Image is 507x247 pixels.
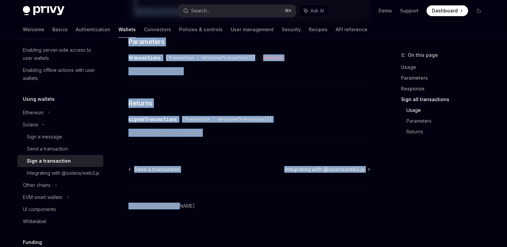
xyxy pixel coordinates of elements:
button: Toggle dark mode [473,5,484,16]
div: signedTransactions [128,116,177,123]
div: UI components [23,205,56,213]
a: Connectors [144,22,171,38]
h5: Using wallets [23,95,55,103]
a: Returns [406,126,490,137]
a: Response [401,83,490,94]
h5: Funding [23,238,42,246]
a: Dashboard [427,5,468,16]
a: Security [282,22,301,38]
div: Other chains [23,181,51,189]
a: Sign a transaction [17,155,103,167]
div: Search... [191,7,210,15]
a: Integrating with @solana/web3.js [284,166,370,173]
a: Send a transaction [17,143,103,155]
div: Solana [23,121,38,129]
a: Welcome [23,22,44,38]
a: Parameters [406,116,490,126]
div: Whitelabel [23,217,46,225]
a: Recipes [309,22,328,38]
a: Support [400,7,418,14]
span: On this page [408,51,438,59]
span: (Transaction | VersionedTransaction)[] [182,117,271,122]
a: Integrating with @solana/web3.js [17,167,103,179]
button: Ask AI [299,5,329,17]
span: The transactions to sign. [128,67,370,75]
span: ⌘ K [285,8,292,13]
div: Sign a message [27,133,62,141]
div: transactions [128,54,161,61]
a: User management [231,22,274,38]
a: Enabling server-side access to user wallets [17,44,103,64]
a: Parameters [401,73,490,83]
a: Authentication [76,22,110,38]
a: Policies & controls [179,22,223,38]
a: Basics [52,22,68,38]
a: Sign all transactions [401,94,490,105]
div: Integrating with @solana/web3.js [27,169,99,177]
a: Sign a message [17,131,103,143]
a: Demo [379,7,392,14]
a: UI components [17,203,103,215]
div: Send a transaction [27,145,68,153]
a: Wallets [118,22,136,38]
span: (Transaction | VersionedTransaction)[] [166,55,255,60]
span: Parameters [128,37,164,46]
a: Enabling offline actions with user wallets [17,64,103,84]
span: Send a transaction [134,166,180,173]
a: Usage [406,105,490,116]
div: Enabling offline actions with user wallets [23,66,99,82]
div: required [261,54,285,61]
img: dark logo [23,6,64,15]
div: Sign a transaction [27,157,71,165]
span: Integrating with @solana/web3.js [284,166,364,173]
a: Powered by [PERSON_NAME] [128,203,195,209]
a: Send a transaction [129,166,180,173]
span: The array of signed transactions. [128,129,370,137]
span: Dashboard [432,7,458,14]
div: EVM smart wallets [23,193,62,201]
div: Enabling server-side access to user wallets [23,46,99,62]
button: Search...⌘K [178,5,296,17]
div: Ethereum [23,109,44,117]
a: API reference [336,22,368,38]
span: Ask AI [311,7,324,14]
span: Returns [128,98,153,108]
a: Usage [401,62,490,73]
a: Whitelabel [17,215,103,228]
